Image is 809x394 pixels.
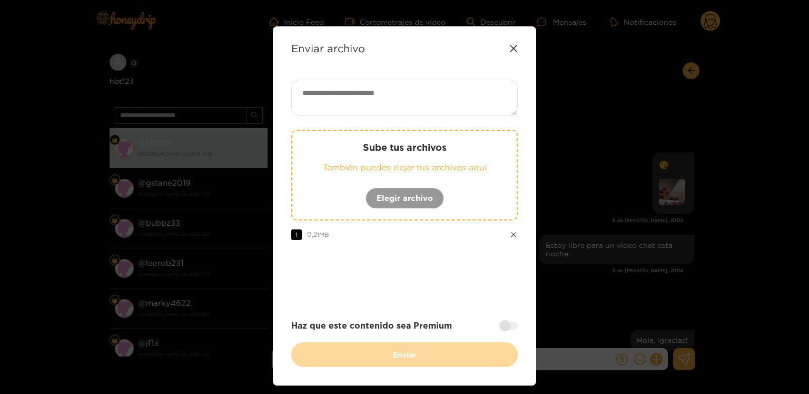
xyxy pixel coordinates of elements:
[319,231,329,238] font: MB
[295,231,298,238] font: 1
[291,342,518,367] button: Enviar
[323,162,487,172] font: También puedes dejar tus archivos aquí
[366,188,444,209] button: Elegir archivo
[291,321,452,330] font: Haz que este contenido sea Premium
[307,231,319,238] font: 0,21
[393,351,416,359] font: Enviar
[363,142,447,152] font: Sube tus archivos
[291,42,365,54] font: Enviar archivo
